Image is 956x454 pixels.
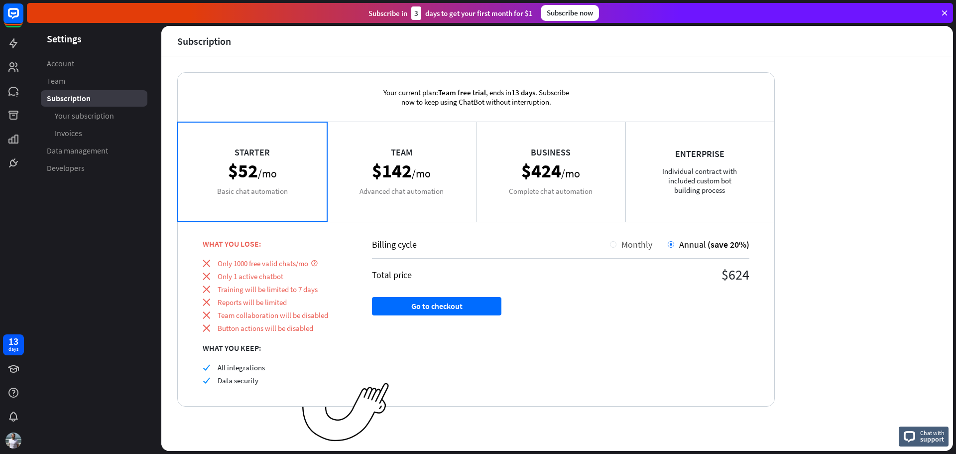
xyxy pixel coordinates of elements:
span: Invoices [55,128,82,139]
span: Monthly [621,239,652,250]
i: close [203,299,210,306]
span: All integrations [218,363,265,372]
span: Account [47,58,74,69]
a: Your subscription [41,108,147,124]
div: WHAT YOU KEEP: [203,343,347,353]
span: support [920,435,945,444]
span: Data security [218,376,258,385]
span: Your subscription [55,111,114,121]
i: close [203,273,210,280]
span: Team collaboration will be disabled [218,310,328,320]
span: (save 20%) [708,239,749,250]
a: Account [41,55,147,72]
i: close [203,311,210,319]
span: 13 days [511,88,535,97]
span: Developers [47,163,85,173]
div: Total price [372,269,561,281]
i: close [203,324,210,332]
span: Subscription [47,93,91,104]
i: close [203,260,210,267]
span: Button actions will be disabled [218,323,313,333]
a: 13 days [3,334,24,355]
div: 3 [411,6,421,20]
div: 13 [8,337,18,346]
div: Subscription [177,35,231,47]
span: Team free trial [438,88,486,97]
button: Open LiveChat chat widget [8,4,38,34]
span: Chat with [920,428,945,438]
a: Developers [41,160,147,176]
span: Training will be limited to 7 days [218,285,318,294]
div: days [8,346,18,353]
span: Only 1 active chatbot [218,272,283,281]
header: Settings [27,32,161,45]
button: Go to checkout [372,297,501,315]
i: check [203,377,210,384]
span: Annual [679,239,706,250]
span: Team [47,76,65,86]
a: Data management [41,143,147,159]
i: close [203,286,210,293]
span: Only 1000 free valid chats/mo [218,259,308,268]
span: Reports will be limited [218,298,287,307]
img: ec979a0a656117aaf919.png [302,383,389,442]
div: Subscribe now [541,5,599,21]
div: Your current plan: , ends in . Subscribe now to keep using ChatBot without interruption. [369,73,583,122]
div: WHAT YOU LOSE: [203,239,347,249]
div: $624 [561,266,749,284]
i: check [203,364,210,371]
a: Invoices [41,125,147,142]
div: Billing cycle [372,239,610,250]
a: Team [41,73,147,89]
span: Data management [47,146,108,156]
div: Subscribe in days to get your first month for $1 [368,6,533,20]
